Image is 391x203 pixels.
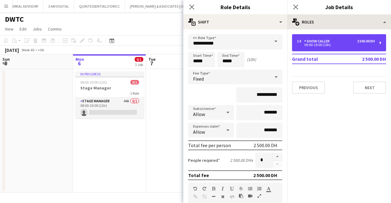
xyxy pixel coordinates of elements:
div: (10h) [247,57,256,62]
button: Strikethrough [239,186,243,191]
button: Increase [272,153,282,161]
div: Shift [183,15,287,29]
a: Comms [46,25,64,33]
label: People required [188,158,220,163]
a: View [2,25,16,33]
span: Fixed [193,76,204,82]
span: Jobs [33,26,42,32]
app-card-role: Stage Manager44A0/108:00-20:00 (12h) [75,98,144,118]
button: Text Color [266,186,271,191]
span: Allow [193,111,205,117]
a: Edit [17,25,29,33]
div: 2 500.00 DH [357,39,375,43]
button: ALSERKAL ADVISORY [2,0,43,12]
span: Sun [2,56,10,62]
span: 0/1 [135,57,143,62]
span: Allow [193,129,205,135]
app-job-card: In progress08:00-20:00 (12h)0/1Stage Manager1 RoleStage Manager44A0/108:00-20:00 (12h) [75,71,144,118]
button: Clear Formatting [221,194,225,199]
span: 08:00-20:00 (12h) [80,80,107,85]
button: Bold [211,186,216,191]
span: Edit [20,26,27,32]
span: 1 Role [130,91,139,96]
button: Underline [230,186,234,191]
div: 1 Job [135,62,143,67]
span: Mon [75,56,84,62]
button: Previous [292,82,325,94]
span: View [5,26,13,32]
button: Paste as plain text [239,194,243,198]
button: Redo [202,186,206,191]
button: [PERSON_NAME] & ASSOCIATES [GEOGRAPHIC_DATA] [125,0,218,12]
div: Roles [287,15,391,29]
div: 2 500.00 DH [253,172,277,178]
span: 0/1 [130,80,139,85]
span: Week 40 [20,48,35,52]
button: 3 AM DIGITAL [43,0,74,12]
span: 6 [75,60,84,67]
div: 2 500.00 DH [254,142,277,148]
button: Undo [193,186,197,191]
span: Comms [48,26,62,32]
span: 5 [2,60,10,67]
button: Italic [221,186,225,191]
h3: Stage Manager [75,85,144,91]
a: Jobs [30,25,44,33]
div: [DATE] [5,47,19,53]
div: 1 x [297,39,304,43]
h3: Job Details [287,3,391,11]
button: QUINTESSENTIALLY DMCC [74,0,125,12]
button: Insert video [248,194,252,198]
div: Total fee [188,172,209,178]
div: In progress [75,71,144,76]
div: Show Caller [304,39,332,43]
button: HTML Code [230,194,234,199]
div: 09:00-19:00 (10h) [297,43,375,46]
td: 2 500.00 DH [348,54,386,64]
button: Unordered List [248,186,252,191]
div: 2 500.00 DH x [230,158,253,163]
td: Grand total [292,54,348,64]
div: Total fee per person [188,142,231,148]
h3: Role Details [183,3,287,11]
h1: DWTC [5,15,24,24]
span: Tue [148,56,155,62]
button: Ordered List [257,186,261,191]
div: +04 [38,48,44,52]
button: Next [353,82,386,94]
button: Fullscreen [257,194,261,198]
span: 7 [148,60,155,67]
button: Horizontal Line [211,194,216,199]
